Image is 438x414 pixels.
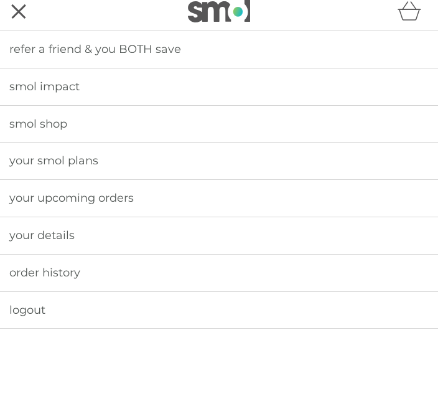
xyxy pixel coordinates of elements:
span: logout [9,303,45,317]
span: smol shop [9,117,67,131]
span: order history [9,266,80,280]
span: refer a friend & you BOTH save [9,42,181,56]
span: your upcoming orders [9,191,134,205]
button: menu [9,6,28,17]
span: your details [9,228,75,242]
span: your smol plans [9,154,98,167]
span: smol impact [9,80,80,93]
